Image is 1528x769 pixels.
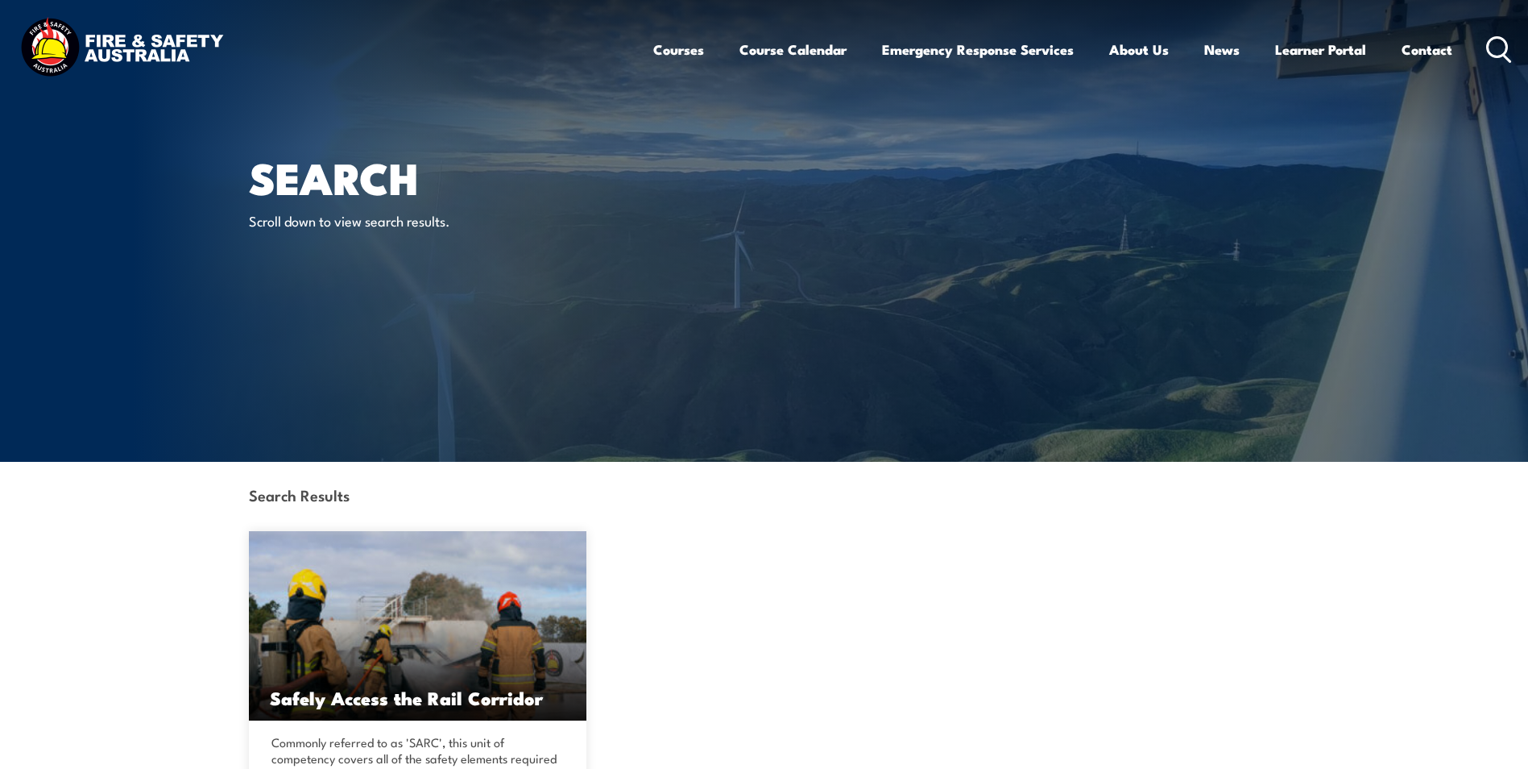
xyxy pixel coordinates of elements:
[1204,28,1240,71] a: News
[249,158,647,196] h1: Search
[653,28,704,71] a: Courses
[739,28,847,71] a: Course Calendar
[1109,28,1169,71] a: About Us
[270,688,566,707] h3: Safely Access the Rail Corridor
[1275,28,1366,71] a: Learner Portal
[249,211,543,230] p: Scroll down to view search results.
[249,484,350,505] strong: Search Results
[249,531,587,721] a: Safely Access the Rail Corridor
[249,531,587,721] img: Fire Team Operations
[882,28,1074,71] a: Emergency Response Services
[1402,28,1452,71] a: Contact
